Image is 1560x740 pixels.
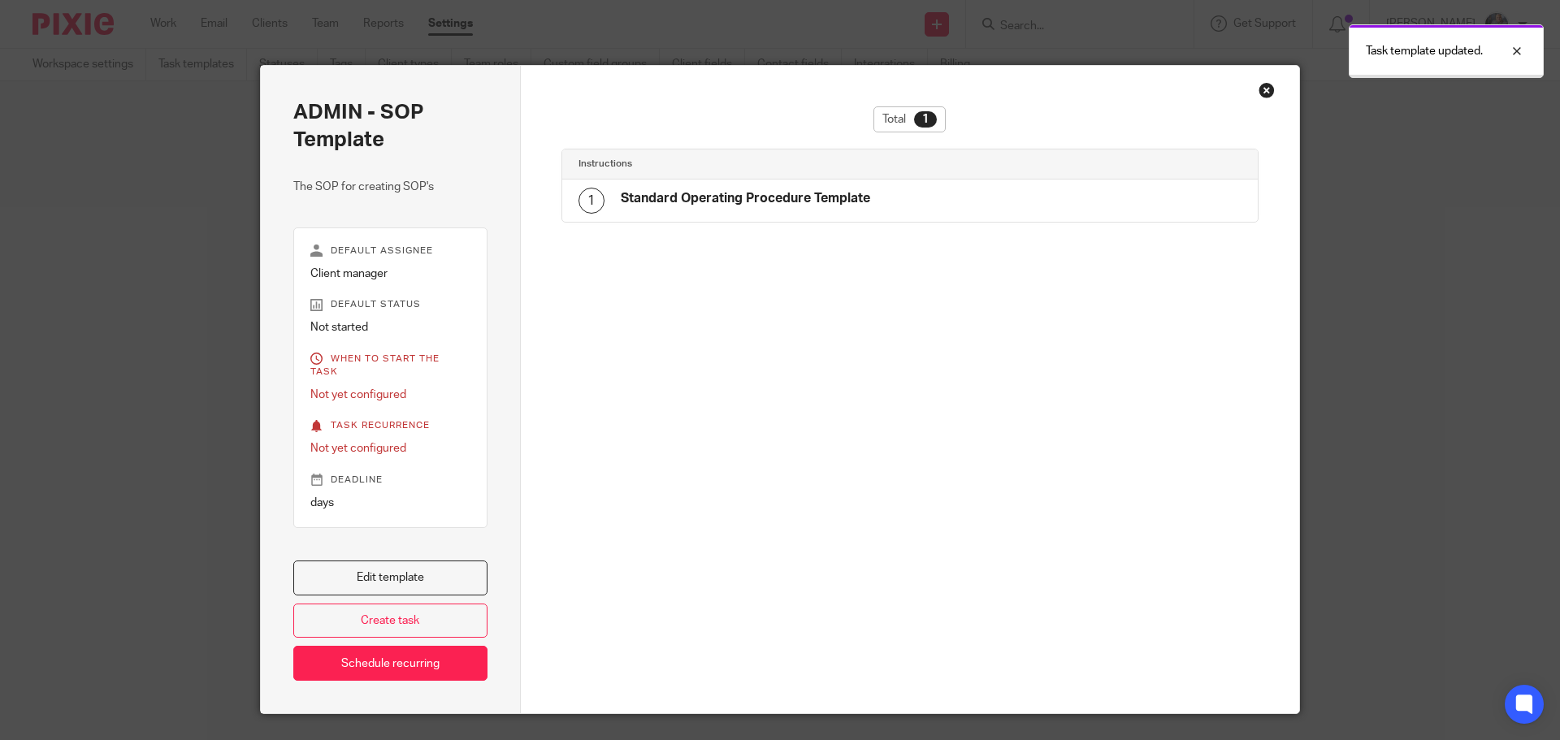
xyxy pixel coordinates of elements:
[873,106,946,132] div: Total
[310,495,470,511] p: days
[293,560,487,595] a: Edit template
[310,266,470,282] p: Client manager
[578,158,910,171] h4: Instructions
[1366,43,1483,59] p: Task template updated.
[293,604,487,638] a: Create task
[310,440,470,457] p: Not yet configured
[293,179,487,195] p: The SOP for creating SOP's
[310,245,470,257] p: Default assignee
[310,387,470,403] p: Not yet configured
[310,419,470,432] p: Task recurrence
[293,98,487,154] h2: ADMIN - SOP Template
[310,298,470,311] p: Default status
[914,111,937,128] div: 1
[310,353,470,379] p: When to start the task
[310,474,470,487] p: Deadline
[310,319,470,335] p: Not started
[621,190,870,207] h4: Standard Operating Procedure Template
[1259,82,1275,98] div: Close this dialog window
[293,646,487,681] a: Schedule recurring
[578,188,604,214] div: 1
